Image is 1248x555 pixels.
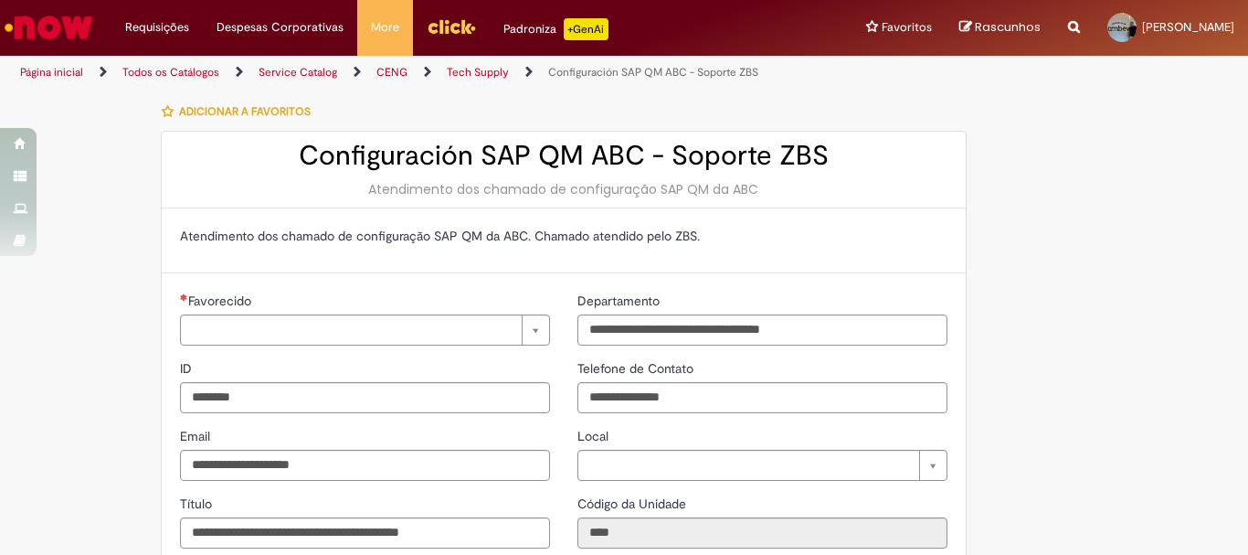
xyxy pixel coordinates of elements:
[577,496,690,512] span: Somente leitura - Código da Unidade
[577,293,663,309] span: Departamento
[882,18,932,37] span: Favoritos
[975,18,1041,36] span: Rascunhos
[427,13,476,40] img: click_logo_yellow_360x200.png
[161,92,321,131] button: Adicionar a Favoritos
[376,65,407,80] a: CENG
[188,293,255,309] span: Necessários - Favorecido
[577,360,697,377] span: Telefone de Contato
[179,104,311,119] span: Adicionar a Favoritos
[371,18,399,37] span: More
[180,382,550,413] input: ID
[577,495,690,513] label: Somente leitura - Código da Unidade
[180,315,550,346] a: Limpar campo Favorecido
[122,65,219,80] a: Todos os Catálogos
[577,382,947,413] input: Telefone de Contato
[1142,19,1234,35] span: [PERSON_NAME]
[180,360,196,377] span: ID
[180,227,947,245] p: Atendimento dos chamado de configuração SAP QM da ABC. Chamado atendido pelo ZBS.
[125,18,189,37] span: Requisições
[180,496,216,512] span: Título
[2,9,96,46] img: ServiceNow
[259,65,337,80] a: Service Catalog
[180,294,188,301] span: Necessários
[20,65,83,80] a: Página inicial
[14,56,819,90] ul: Trilhas de página
[180,428,214,444] span: Email
[180,518,550,549] input: Título
[180,180,947,198] div: Atendimento dos chamado de configuração SAP QM da ABC
[503,18,608,40] div: Padroniza
[447,65,509,80] a: Tech Supply
[577,518,947,549] input: Código da Unidade
[959,19,1041,37] a: Rascunhos
[577,450,947,481] a: Limpar campo Local
[180,450,550,481] input: Email
[180,141,947,171] h2: Configuración SAP QM ABC - Soporte ZBS
[564,18,608,40] p: +GenAi
[577,315,947,346] input: Departamento
[217,18,344,37] span: Despesas Corporativas
[548,65,758,80] a: Configuración SAP QM ABC - Soporte ZBS
[577,428,612,444] span: Local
